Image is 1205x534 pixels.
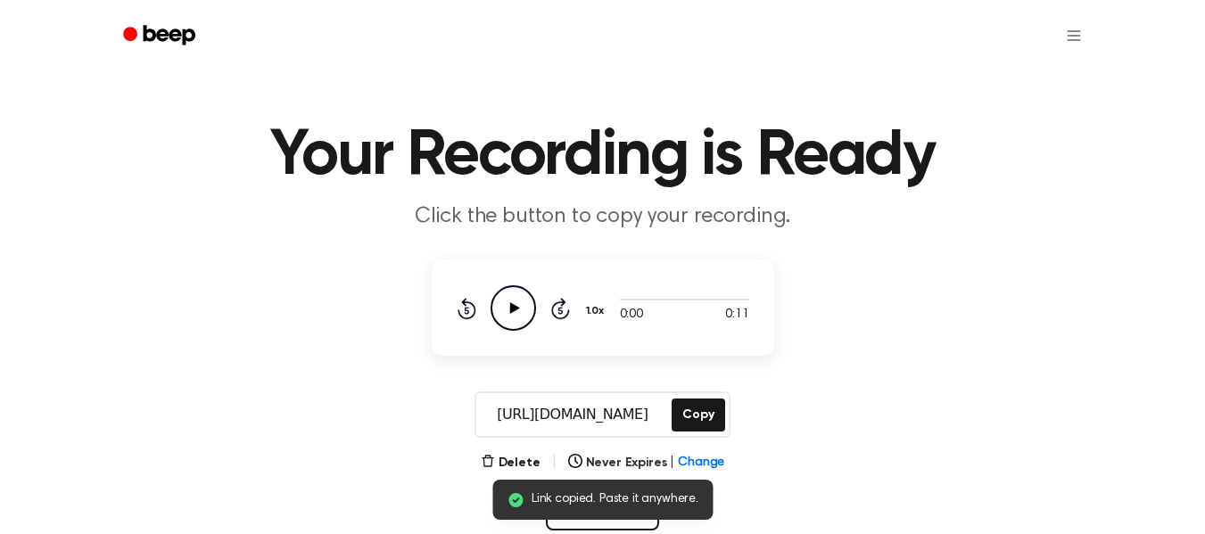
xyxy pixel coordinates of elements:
button: Delete [481,454,541,472]
a: Beep [111,19,211,53]
button: Copy [672,398,724,431]
span: 0:00 [620,306,643,325]
p: Click the button to copy your recording. [260,202,945,232]
span: | [670,454,674,472]
button: Open menu [1052,14,1095,57]
button: Never Expires|Change [568,454,725,472]
button: 1.0x [584,296,611,326]
span: | [551,452,557,473]
h1: Your Recording is Ready [146,124,1060,188]
span: Change [678,454,724,472]
span: 0:11 [725,306,748,325]
span: Link copied. Paste it anywhere. [532,490,698,509]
